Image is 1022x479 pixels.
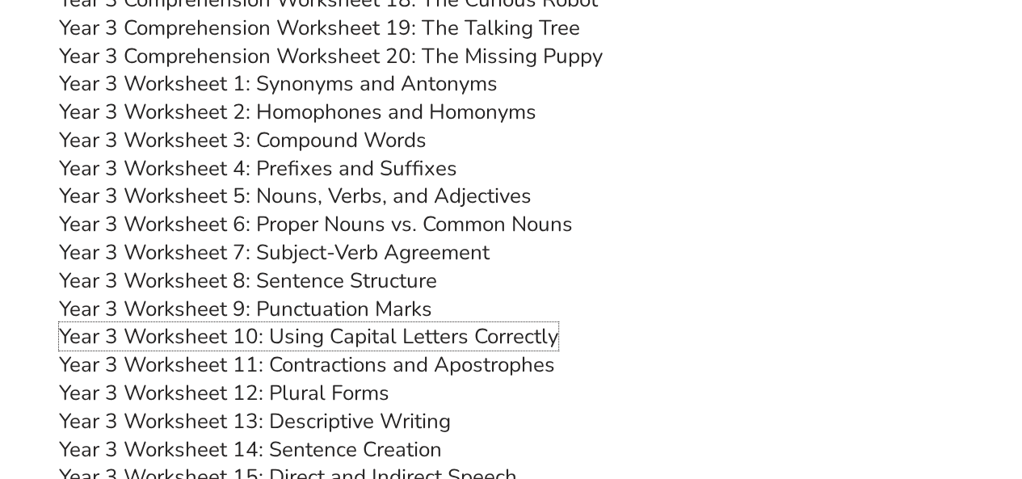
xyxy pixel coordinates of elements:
a: Year 3 Worksheet 5: Nouns, Verbs, and Adjectives [59,182,532,210]
a: Year 3 Worksheet 7: Subject-Verb Agreement [59,238,490,267]
a: Year 3 Worksheet 4: Prefixes and Suffixes [59,154,457,183]
a: Year 3 Comprehension Worksheet 19: The Talking Tree [59,14,580,42]
a: Year 3 Worksheet 10: Using Capital Letters Correctly [59,322,558,351]
a: Year 3 Worksheet 2: Homophones and Homonyms [59,98,536,126]
a: Year 3 Worksheet 8: Sentence Structure [59,267,437,295]
a: Year 3 Worksheet 9: Punctuation Marks [59,295,432,323]
a: Year 3 Worksheet 14: Sentence Creation [59,435,442,464]
a: Year 3 Comprehension Worksheet 20: The Missing Puppy [59,42,603,70]
iframe: Chat Widget [753,296,1022,479]
a: Year 3 Worksheet 1: Synonyms and Antonyms [59,69,498,98]
a: Year 3 Worksheet 13: Descriptive Writing [59,407,451,435]
a: Year 3 Worksheet 11: Contractions and Apostrophes [59,351,555,379]
a: Year 3 Worksheet 6: Proper Nouns vs. Common Nouns [59,210,573,238]
a: Year 3 Worksheet 12: Plural Forms [59,379,389,407]
a: Year 3 Worksheet 3: Compound Words [59,126,427,154]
